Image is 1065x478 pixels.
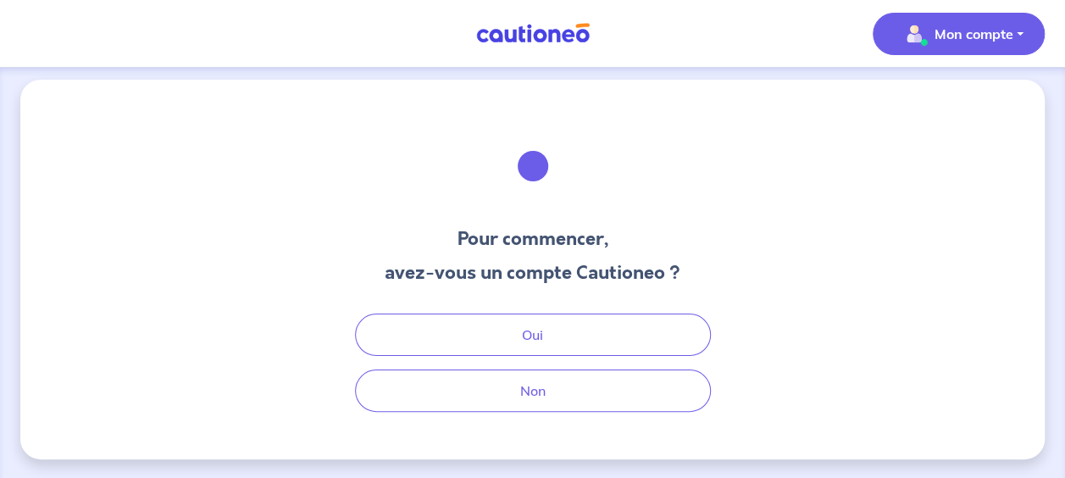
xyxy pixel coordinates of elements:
button: illu_account_valid_menu.svgMon compte [873,13,1045,55]
img: Cautioneo [469,23,596,44]
h3: avez-vous un compte Cautioneo ? [385,259,680,286]
button: Oui [355,314,711,356]
button: Non [355,370,711,412]
img: illu_welcome.svg [487,120,579,212]
img: illu_account_valid_menu.svg [901,20,928,47]
p: Mon compte [935,24,1013,44]
h3: Pour commencer, [385,225,680,253]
